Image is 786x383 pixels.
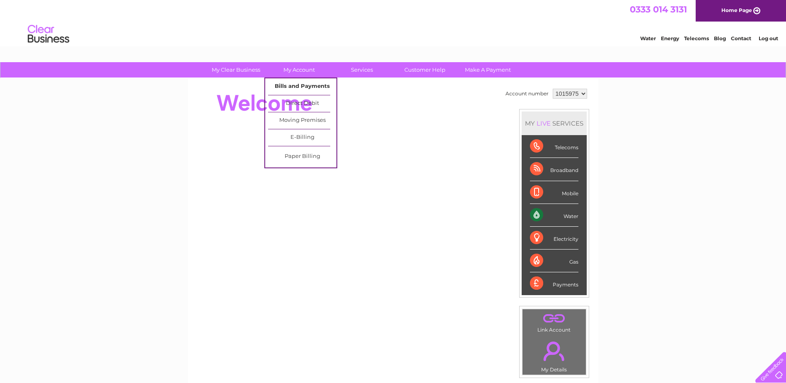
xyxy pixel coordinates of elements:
[525,337,584,366] a: .
[714,35,726,41] a: Blog
[530,204,578,227] div: Water
[759,35,778,41] a: Log out
[328,62,396,78] a: Services
[27,22,70,47] img: logo.png
[525,311,584,326] a: .
[530,227,578,250] div: Electricity
[530,250,578,272] div: Gas
[268,129,336,146] a: E-Billing
[268,148,336,165] a: Paper Billing
[522,335,586,375] td: My Details
[640,35,656,41] a: Water
[522,112,587,135] div: MY SERVICES
[265,62,333,78] a: My Account
[535,119,552,127] div: LIVE
[684,35,709,41] a: Telecoms
[503,87,551,101] td: Account number
[268,78,336,95] a: Bills and Payments
[630,4,687,15] a: 0333 014 3131
[731,35,751,41] a: Contact
[530,158,578,181] div: Broadband
[522,309,586,335] td: Link Account
[530,135,578,158] div: Telecoms
[198,5,589,40] div: Clear Business is a trading name of Verastar Limited (registered in [GEOGRAPHIC_DATA] No. 3667643...
[268,95,336,112] a: Direct Debit
[391,62,459,78] a: Customer Help
[530,181,578,204] div: Mobile
[202,62,270,78] a: My Clear Business
[530,272,578,295] div: Payments
[268,112,336,129] a: Moving Premises
[454,62,522,78] a: Make A Payment
[661,35,679,41] a: Energy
